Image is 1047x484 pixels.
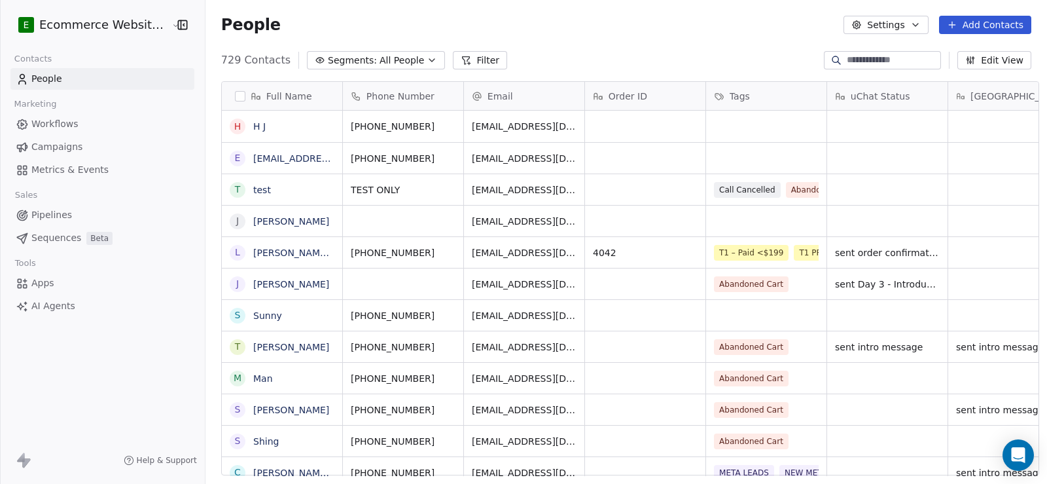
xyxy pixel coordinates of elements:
span: Email [488,90,513,103]
a: [PERSON_NAME] [PERSON_NAME] [253,248,408,258]
span: [PHONE_NUMBER] [351,435,455,448]
span: [PHONE_NUMBER] [351,341,455,354]
span: Abandoned Cart [714,339,789,355]
span: Segments: [328,54,377,67]
span: Abandoned Cart [785,182,860,198]
a: Metrics & Events [10,159,194,181]
span: Tags [730,90,750,103]
a: [PERSON_NAME] [PERSON_NAME] [253,468,408,478]
span: All People [380,54,424,67]
span: Phone Number [366,90,435,103]
div: J [236,277,239,291]
span: [EMAIL_ADDRESS][DOMAIN_NAME] [472,466,577,479]
span: Beta [86,232,113,245]
div: grid [222,111,343,476]
a: Pipelines [10,204,194,226]
span: People [31,72,62,86]
span: [PHONE_NUMBER] [351,403,455,417]
div: e [234,151,240,165]
span: Abandoned Cart [714,434,789,449]
div: S [234,434,240,448]
span: People [221,15,281,35]
div: H [234,120,241,134]
span: Full Name [266,90,312,103]
a: [PERSON_NAME] [253,405,329,415]
a: [PERSON_NAME] [253,216,329,227]
button: EEcommerce Website Builder [16,14,162,36]
a: Sunny [253,310,282,321]
span: [EMAIL_ADDRESS][DOMAIN_NAME] [472,215,577,228]
span: E [24,18,29,31]
div: Tags [706,82,826,110]
button: Settings [843,16,928,34]
div: Email [464,82,584,110]
span: Sales [9,185,43,205]
span: [EMAIL_ADDRESS][DOMAIN_NAME] [472,341,577,354]
div: Phone Number [343,82,463,110]
div: T [235,340,241,354]
div: t [235,183,241,196]
a: Man [253,373,273,384]
span: Abandoned Cart [714,371,789,386]
span: META LEADS [714,465,774,481]
span: [EMAIL_ADDRESS][DOMAIN_NAME] [472,403,577,417]
span: [EMAIL_ADDRESS][DOMAIN_NAME] [472,372,577,385]
span: [EMAIL_ADDRESS][DOMAIN_NAME] [472,246,577,259]
span: Sequences [31,231,81,245]
a: Campaigns [10,136,194,158]
span: sent Day 3 - Introduction to our service [835,278,940,291]
span: [EMAIL_ADDRESS][DOMAIN_NAME] [472,278,577,291]
a: H J [253,121,266,132]
a: test [253,185,271,195]
span: [EMAIL_ADDRESS][DOMAIN_NAME] [472,152,577,165]
a: [PERSON_NAME] [253,279,329,289]
div: Full Name [222,82,342,110]
span: Help & Support [137,455,197,466]
span: T1 PRICE [794,245,840,261]
span: 4042 [593,246,698,259]
span: TEST ONLY [351,183,455,196]
div: M [234,371,241,385]
a: [PERSON_NAME] [253,342,329,352]
button: Add Contacts [939,16,1031,34]
span: [EMAIL_ADDRESS][DOMAIN_NAME] [472,183,577,196]
button: Edit View [957,51,1031,69]
span: Workflows [31,117,79,131]
span: [EMAIL_ADDRESS][DOMAIN_NAME] [472,120,577,133]
span: T1 – Paid <$199 [714,245,789,261]
span: Apps [31,276,54,290]
span: Order ID [609,90,647,103]
span: [PHONE_NUMBER] [351,309,455,322]
span: Campaigns [31,140,82,154]
span: Abandoned Cart [714,402,789,418]
span: sent order confirmation [835,246,940,259]
span: [EMAIL_ADDRESS][DOMAIN_NAME] [472,435,577,448]
span: [PHONE_NUMBER] [351,152,455,165]
span: sent intro message [835,341,940,354]
a: People [10,68,194,90]
span: [PHONE_NUMBER] [351,466,455,479]
span: Tools [9,253,41,273]
span: Call Cancelled [714,182,781,198]
div: L [235,246,240,259]
span: 729 Contacts [221,52,291,68]
a: Shing [253,436,279,447]
div: C [234,466,241,479]
span: Abandoned Cart [714,276,789,292]
span: Marketing [9,94,62,114]
span: AI Agents [31,299,75,313]
a: AI Agents [10,295,194,317]
span: Ecommerce Website Builder [39,16,168,33]
span: Metrics & Events [31,163,109,177]
div: S [234,308,240,322]
span: Pipelines [31,208,72,222]
a: [EMAIL_ADDRESS][DOMAIN_NAME] [253,153,414,164]
span: [EMAIL_ADDRESS][DOMAIN_NAME] [472,309,577,322]
span: [PHONE_NUMBER] [351,246,455,259]
div: uChat Status [827,82,948,110]
div: J [236,214,239,228]
span: Contacts [9,49,58,69]
span: uChat Status [851,90,910,103]
span: [PHONE_NUMBER] [351,120,455,133]
span: [PHONE_NUMBER] [351,372,455,385]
